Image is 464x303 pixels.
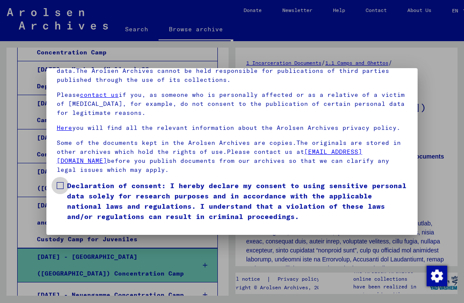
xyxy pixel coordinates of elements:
a: Here [57,124,72,132]
p: you will find all the relevant information about the Arolsen Archives privacy policy. [57,123,407,132]
div: Change consent [426,265,447,286]
p: Some of the documents kept in the Arolsen Archives are copies.The originals are stored in other a... [57,138,407,174]
p: Please if you, as someone who is personally affected or as a relative of a victim of [MEDICAL_DAT... [57,90,407,117]
span: Declaration of consent: I hereby declare my consent to using sensitive personal data solely for r... [67,180,407,222]
img: Change consent [427,266,447,286]
a: contact us [80,91,119,99]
